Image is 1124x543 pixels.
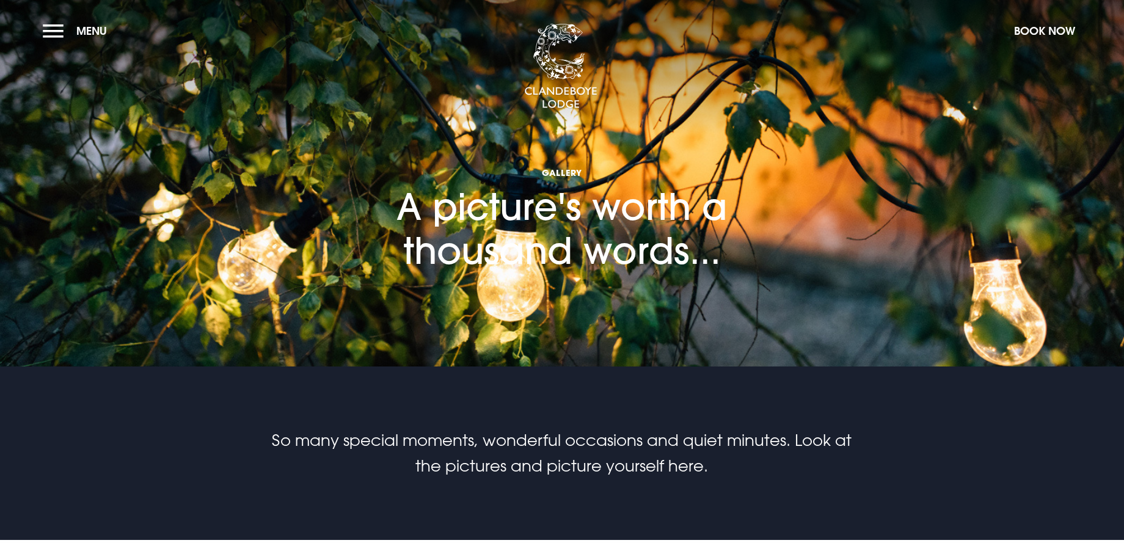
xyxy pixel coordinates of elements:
button: Menu [43,18,113,44]
span: Menu [76,24,107,38]
h1: A picture's worth a thousand words... [318,100,806,273]
span: Gallery [318,167,806,178]
img: Clandeboye Lodge [524,24,597,109]
p: So many special moments, wonderful occasions and quiet minutes. Look at the pictures and picture ... [271,428,853,479]
button: Book Now [1008,18,1081,44]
